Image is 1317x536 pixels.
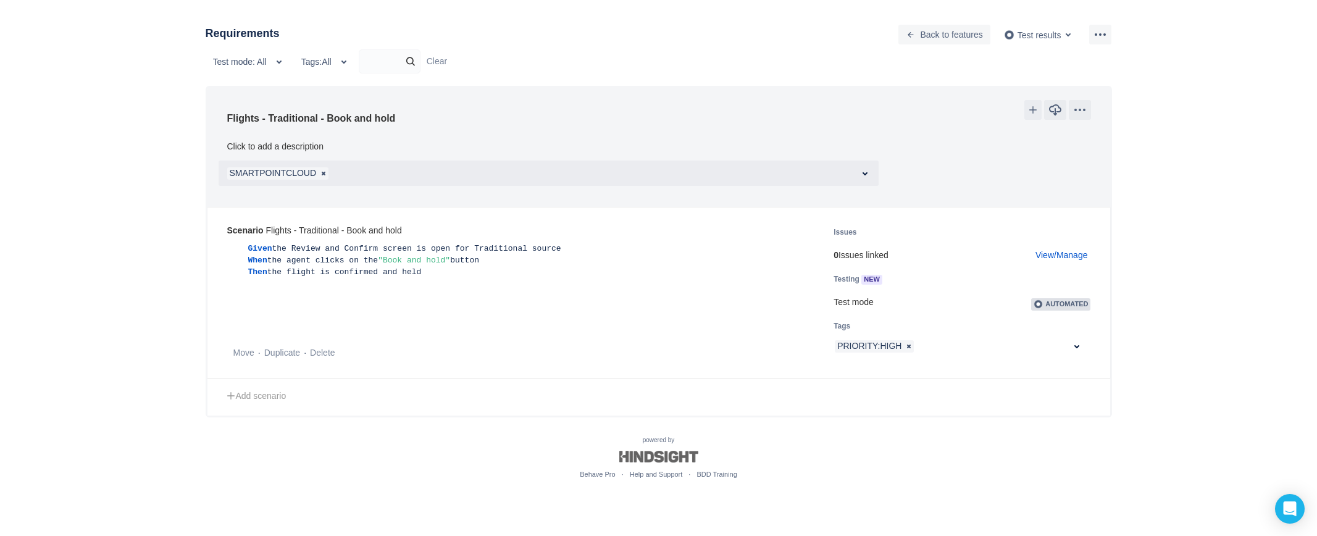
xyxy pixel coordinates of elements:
[226,391,236,401] span: add icon
[1275,494,1305,524] div: Open Intercom Messenger
[207,378,1110,416] a: Add scenario
[997,25,1084,44] button: Test results
[248,244,272,253] span: Given
[248,256,267,265] span: When
[319,169,328,178] button: SMARTPOINTCLOUD, remove
[834,273,1039,285] h5: Testing
[834,320,1039,332] h5: Tags
[904,341,914,351] button: PRIORITY:HIGH, remove
[834,249,1090,262] p: Issues linked
[834,250,838,260] b: 0
[696,471,737,478] a: BDD Training
[1072,103,1087,117] span: more
[834,296,1090,309] div: Test mode
[1034,299,1044,309] img: AgwABIgr006M16MAAAAASUVORK5CYII=
[206,25,280,42] h3: Requirements
[898,25,990,44] button: Back to features
[921,25,983,44] span: Back to features
[1048,103,1063,117] span: download icon
[196,436,1122,480] div: powered by
[580,471,615,478] a: Behave Pro
[264,348,300,358] a: Duplicate
[233,348,254,358] a: Move
[898,29,990,39] a: Back to features
[1018,30,1061,40] span: Test results
[1004,30,1014,40] img: AgwABIgr006M16MAAAAASUVORK5CYII=
[450,256,479,265] span: button
[294,52,359,72] button: Tags:All
[267,267,422,277] span: the flight is confirmed and held
[227,142,324,151] div: Click to add a description
[1093,27,1108,42] span: more
[630,471,683,478] a: Help and Support
[1045,300,1088,308] span: Automated
[837,340,901,353] span: PRIORITY:HIGH
[301,52,332,72] span: Tags: All
[227,225,264,235] b: Scenario
[267,256,378,265] span: the agent clicks on the
[230,167,317,180] span: SMARTPOINTCLOUD
[227,111,396,126] h3: Flights - Traditional - Book and hold
[213,52,267,72] span: Test mode: All
[248,267,267,277] span: Then
[427,56,447,66] a: Clear
[834,226,1039,238] h5: Issues
[206,52,294,72] button: Test mode: All
[1028,105,1038,115] span: add icon
[272,244,561,253] span: the Review and Confirm screen is open for Traditional source
[1031,297,1090,307] a: Automated
[403,56,418,67] span: search icon
[310,348,335,358] a: Delete
[378,256,450,265] span: "Book and hold"
[861,276,882,283] span: NEW
[906,30,916,40] span: back icon
[1035,249,1088,262] a: View/Manage
[227,226,402,235] div: Flights - Traditional - Book and hold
